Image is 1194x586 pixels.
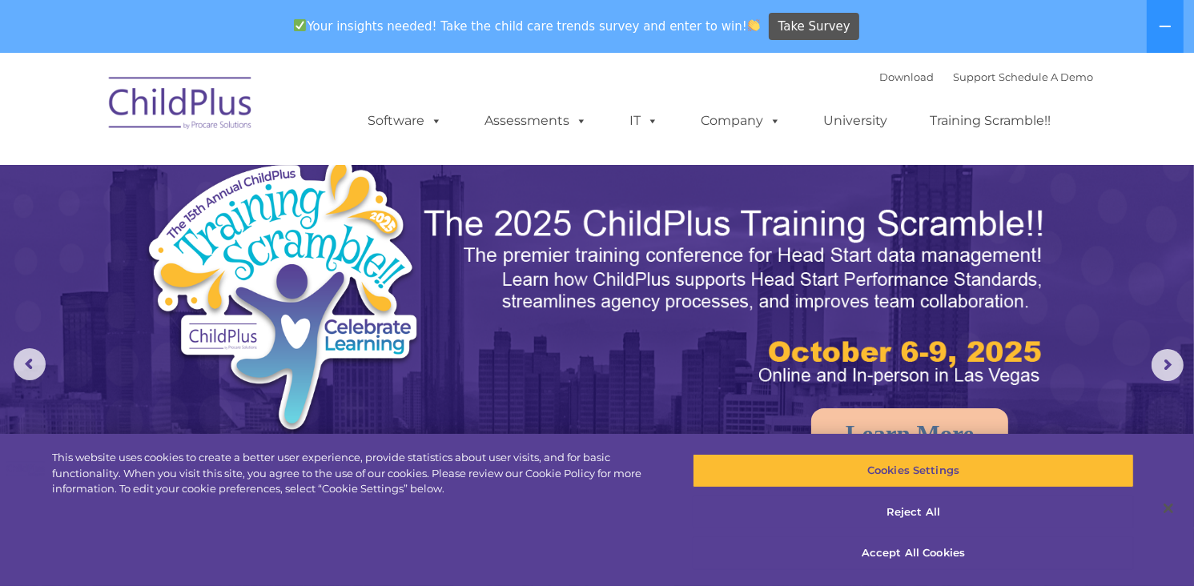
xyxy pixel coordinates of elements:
[1151,491,1186,526] button: Close
[223,171,291,183] span: Phone number
[352,105,459,137] a: Software
[685,105,798,137] a: Company
[954,70,996,83] a: Support
[811,408,1008,461] a: Learn More
[769,13,859,41] a: Take Survey
[748,19,760,31] img: 👏
[614,105,675,137] a: IT
[880,70,1094,83] font: |
[778,13,850,41] span: Take Survey
[294,19,306,31] img: ✅
[915,105,1067,137] a: Training Scramble!!
[287,10,767,42] span: Your insights needed! Take the child care trends survey and enter to win!
[101,66,261,146] img: ChildPlus by Procare Solutions
[999,70,1094,83] a: Schedule A Demo
[808,105,904,137] a: University
[223,106,271,118] span: Last name
[693,496,1135,529] button: Reject All
[693,536,1135,570] button: Accept All Cookies
[880,70,935,83] a: Download
[693,454,1135,488] button: Cookies Settings
[469,105,604,137] a: Assessments
[52,450,657,497] div: This website uses cookies to create a better user experience, provide statistics about user visit...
